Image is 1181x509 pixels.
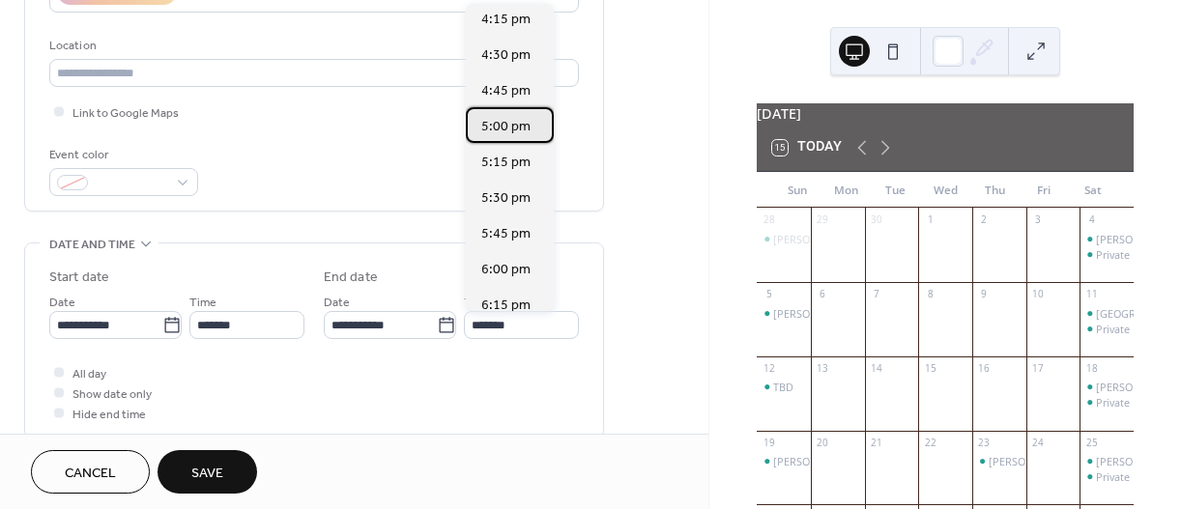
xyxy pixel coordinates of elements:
div: End date [324,268,378,288]
div: Mon [821,172,871,209]
div: Fri [1020,172,1069,209]
div: Private Event - Closing at 5:00 pm [1080,322,1134,336]
span: Date and time [49,235,135,255]
span: 6:00 pm [481,260,531,280]
span: 4:15 pm [481,10,531,30]
span: Cancel [65,464,116,484]
div: Steve Boyd and Friends [1080,232,1134,246]
div: 17 [1031,361,1045,375]
span: Time [189,293,216,313]
div: 2 [977,213,991,227]
div: [PERSON_NAME] [773,454,856,468]
div: 13 [816,361,829,375]
div: 21 [870,436,883,449]
div: 23 [977,436,991,449]
div: 1 [924,213,937,227]
div: Tue [871,172,920,209]
span: 5:45 pm [481,224,531,244]
div: Sat [1069,172,1118,209]
div: [PERSON_NAME] [773,306,856,321]
div: [DATE] [757,103,1134,125]
div: 20 [816,436,829,449]
span: 4:30 pm [481,45,531,66]
div: 8 [924,287,937,300]
div: 10 [1031,287,1045,300]
div: Event color [49,145,194,165]
div: Julianna MacDowell and Mike Ault [757,232,811,246]
div: 30 [870,213,883,227]
div: Robbie Limon Band [972,454,1026,468]
div: 22 [924,436,937,449]
div: TBD [773,380,793,394]
span: Save [191,464,223,484]
div: 15 [924,361,937,375]
button: Save [158,450,257,494]
div: 12 [763,361,776,375]
span: 4:45 pm [481,81,531,101]
div: David Mininberg [1080,380,1134,394]
div: 6 [816,287,829,300]
span: 6:15 pm [481,296,531,316]
button: 15Today [765,135,849,160]
div: 4 [1085,213,1099,227]
div: 18 [1085,361,1099,375]
div: Liberty Street [1080,306,1134,321]
span: Hide end time [72,405,146,425]
div: Thu [970,172,1020,209]
span: 5:00 pm [481,117,531,137]
div: [PERSON_NAME] [1096,380,1179,394]
div: 3 [1031,213,1045,227]
div: 7 [870,287,883,300]
span: 5:15 pm [481,153,531,173]
div: 29 [816,213,829,227]
div: 28 [763,213,776,227]
div: TBD [757,380,811,394]
div: Private Event - Closing at 5:00 pm [1080,247,1134,262]
div: Wed [921,172,970,209]
div: [PERSON_NAME] and [PERSON_NAME] [773,232,965,246]
div: Location [49,36,575,56]
div: Julianna MacDowell and Mike Ault [1080,454,1134,468]
div: Sun [772,172,821,209]
span: Date [324,293,350,313]
span: Date [49,293,75,313]
div: 11 [1085,287,1099,300]
div: Robbie Limon [757,306,811,321]
div: Private Event - Closing at 5:00 pm [1080,469,1134,484]
div: 14 [870,361,883,375]
span: 5:30 pm [481,188,531,209]
div: [PERSON_NAME] Band [989,454,1101,468]
span: Time [464,293,491,313]
div: 16 [977,361,991,375]
div: Ken Wenzel [757,454,811,468]
div: 9 [977,287,991,300]
span: Show date only [72,384,152,405]
span: Link to Google Maps [72,103,179,124]
div: 5 [763,287,776,300]
div: 25 [1085,436,1099,449]
div: 24 [1031,436,1045,449]
div: Private Event - Closing at 5:00 pm [1080,395,1134,410]
button: Cancel [31,450,150,494]
span: All day [72,364,106,384]
div: 19 [763,436,776,449]
div: Start date [49,268,109,288]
